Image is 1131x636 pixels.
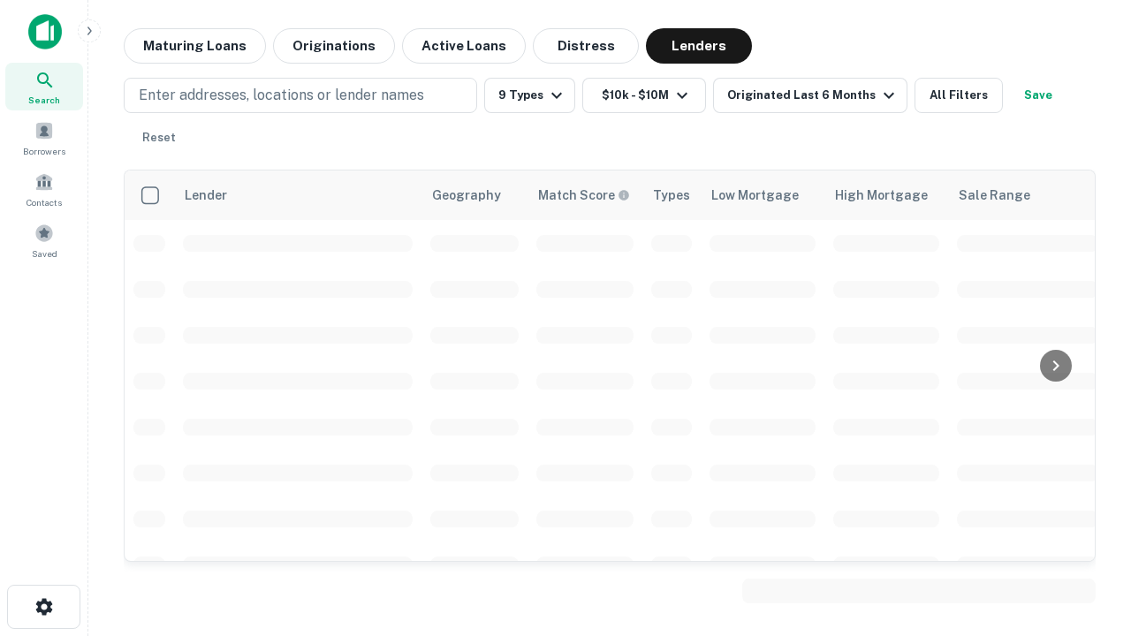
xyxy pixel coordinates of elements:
div: Originated Last 6 Months [727,85,899,106]
div: Sale Range [959,185,1030,206]
img: capitalize-icon.png [28,14,62,49]
button: 9 Types [484,78,575,113]
p: Enter addresses, locations or lender names [139,85,424,106]
iframe: Chat Widget [1043,438,1131,523]
div: Types [653,185,690,206]
span: Contacts [27,195,62,209]
button: Lenders [646,28,752,64]
button: Distress [533,28,639,64]
button: $10k - $10M [582,78,706,113]
th: High Mortgage [824,170,948,220]
th: Types [642,170,701,220]
span: Search [28,93,60,107]
th: Lender [174,170,421,220]
span: Borrowers [23,144,65,158]
button: Save your search to get updates of matches that match your search criteria. [1010,78,1066,113]
div: Lender [185,185,227,206]
th: Low Mortgage [701,170,824,220]
a: Borrowers [5,114,83,162]
a: Contacts [5,165,83,213]
button: Reset [131,120,187,155]
button: Maturing Loans [124,28,266,64]
div: Low Mortgage [711,185,799,206]
button: Originated Last 6 Months [713,78,907,113]
a: Search [5,63,83,110]
button: Originations [273,28,395,64]
button: All Filters [915,78,1003,113]
th: Geography [421,170,528,220]
th: Sale Range [948,170,1107,220]
div: Geography [432,185,501,206]
a: Saved [5,216,83,264]
h6: Match Score [538,185,626,205]
th: Capitalize uses an advanced AI algorithm to match your search with the best lender. The match sco... [528,170,642,220]
div: High Mortgage [835,185,928,206]
button: Active Loans [402,28,526,64]
div: Capitalize uses an advanced AI algorithm to match your search with the best lender. The match sco... [538,185,630,205]
button: Enter addresses, locations or lender names [124,78,477,113]
span: Saved [32,246,57,261]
